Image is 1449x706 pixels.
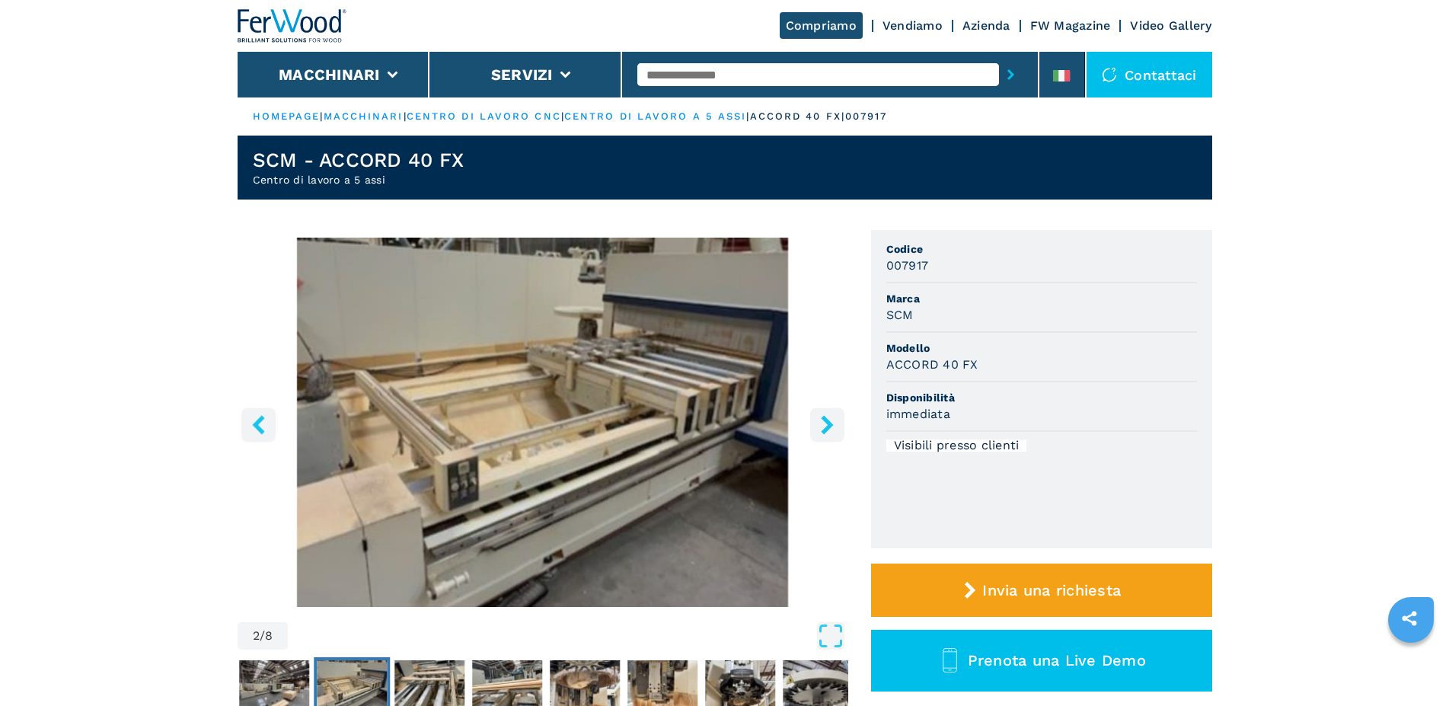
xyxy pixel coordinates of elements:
[265,630,273,642] span: 8
[238,9,347,43] img: Ferwood
[982,581,1121,599] span: Invia una richiesta
[845,110,888,123] p: 007917
[1390,599,1428,637] a: sharethis
[886,439,1027,452] div: Visibili presso clienti
[320,110,323,122] span: |
[404,110,407,122] span: |
[886,291,1197,306] span: Marca
[1030,18,1111,33] a: FW Magazine
[241,407,276,442] button: left-button
[886,241,1197,257] span: Codice
[780,12,863,39] a: Compriamo
[886,340,1197,356] span: Modello
[886,257,929,274] h3: 007917
[564,110,747,122] a: centro di lavoro a 5 assi
[238,238,848,607] div: Go to Slide 2
[253,148,464,172] h1: SCM - ACCORD 40 FX
[1384,637,1438,695] iframe: Chat
[324,110,404,122] a: macchinari
[253,110,321,122] a: HOMEPAGE
[886,306,914,324] h3: SCM
[279,65,380,84] button: Macchinari
[886,356,978,373] h3: ACCORD 40 FX
[1130,18,1211,33] a: Video Gallery
[292,622,844,650] button: Open Fullscreen
[882,18,943,33] a: Vendiamo
[750,110,845,123] p: accord 40 fx |
[491,65,553,84] button: Servizi
[871,630,1212,692] button: Prenota una Live Demo
[746,110,749,122] span: |
[260,630,265,642] span: /
[999,57,1023,92] button: submit-button
[810,407,844,442] button: right-button
[1087,52,1212,97] div: Contattaci
[407,110,561,122] a: centro di lavoro cnc
[253,172,464,187] h2: Centro di lavoro a 5 assi
[253,630,260,642] span: 2
[968,651,1146,669] span: Prenota una Live Demo
[871,564,1212,617] button: Invia una richiesta
[886,405,950,423] h3: immediata
[561,110,564,122] span: |
[962,18,1010,33] a: Azienda
[1102,67,1117,82] img: Contattaci
[886,390,1197,405] span: Disponibilità
[238,238,848,607] img: Centro di lavoro a 5 assi SCM ACCORD 40 FX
